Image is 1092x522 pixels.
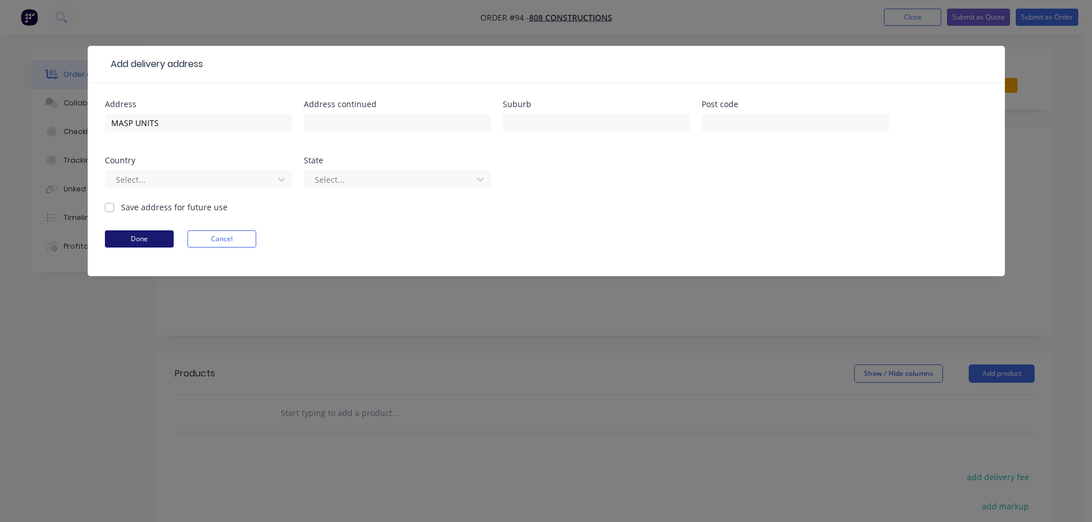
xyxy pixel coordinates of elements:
div: Address continued [304,100,491,108]
div: Suburb [503,100,690,108]
label: Save address for future use [121,201,228,213]
div: State [304,156,491,164]
div: Post code [702,100,889,108]
button: Done [105,230,174,248]
div: Country [105,156,292,164]
button: Cancel [187,230,256,248]
div: Add delivery address [105,57,203,71]
div: Address [105,100,292,108]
